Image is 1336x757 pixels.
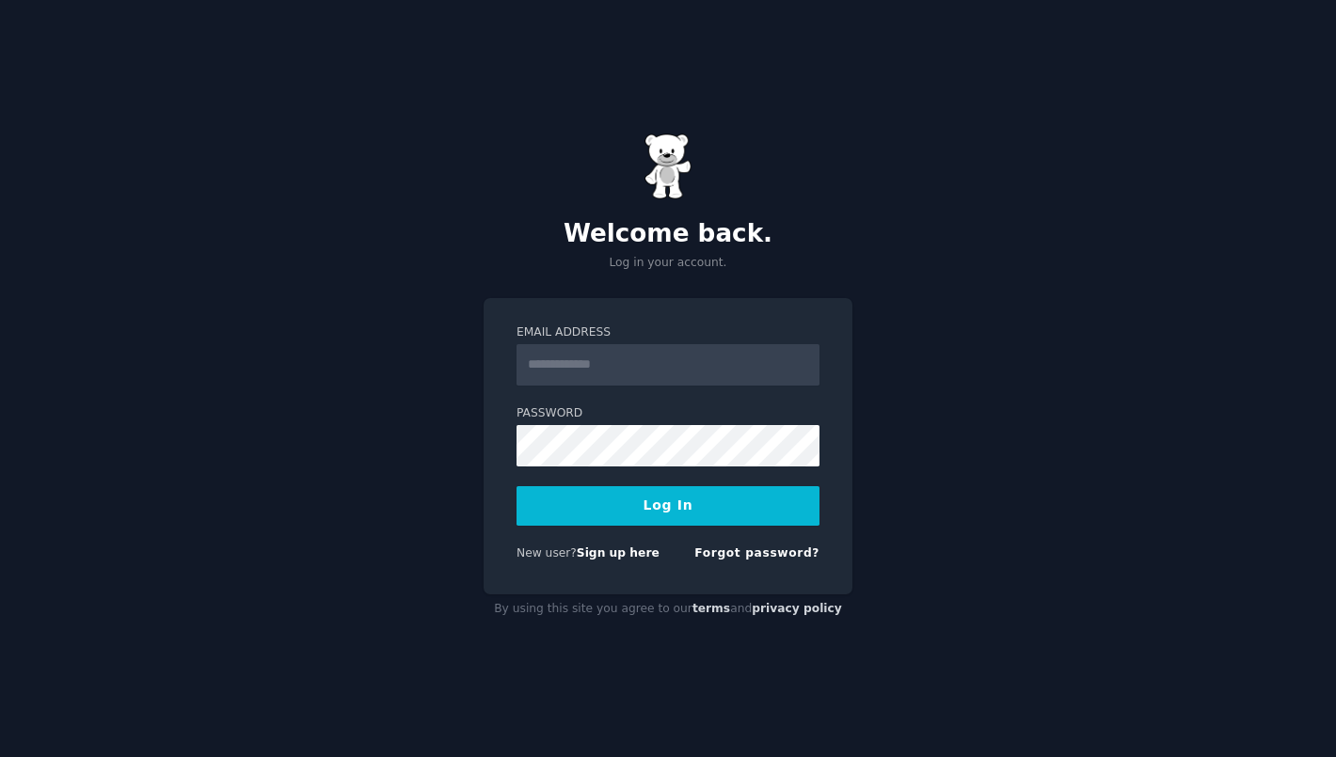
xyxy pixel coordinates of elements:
label: Email Address [517,324,819,341]
img: Gummy Bear [644,134,692,199]
label: Password [517,405,819,422]
a: Sign up here [577,546,660,560]
h2: Welcome back. [484,219,852,249]
div: By using this site you agree to our and [484,594,852,624]
a: Forgot password? [694,546,819,560]
p: Log in your account. [484,255,852,272]
a: privacy policy [752,602,842,615]
a: terms [692,602,730,615]
button: Log In [517,486,819,526]
span: New user? [517,546,577,560]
